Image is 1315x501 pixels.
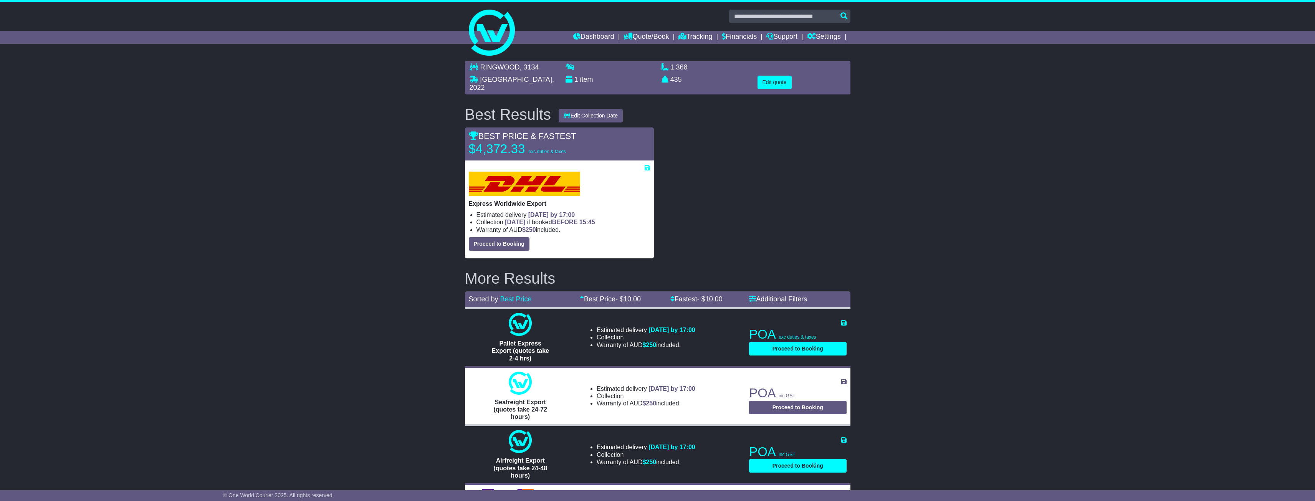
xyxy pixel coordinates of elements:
[509,313,532,336] img: One World Courier: Pallet Express Export (quotes take 2-4 hrs)
[522,227,536,233] span: $
[749,295,807,303] a: Additional Filters
[615,295,641,303] span: - $
[528,212,575,218] span: [DATE] by 17:00
[670,76,682,83] span: 435
[476,226,650,233] li: Warranty of AUD included.
[749,444,846,460] p: POA
[807,31,841,44] a: Settings
[505,219,595,225] span: if booked
[469,141,566,157] p: $4,372.33
[597,400,695,407] li: Warranty of AUD included.
[493,457,547,478] span: Airfreight Export (quotes take 24-48 hours)
[476,211,650,218] li: Estimated delivery
[646,400,656,407] span: 250
[642,459,656,465] span: $
[779,334,816,340] span: exc duties & taxes
[574,76,578,83] span: 1
[528,149,566,154] span: exc duties & taxes
[670,295,723,303] a: Fastest- $10.00
[670,63,688,71] span: 1.368
[509,372,532,395] img: One World Courier: Seafreight Export (quotes take 24-72 hours)
[766,31,797,44] a: Support
[697,295,723,303] span: - $
[469,172,580,196] img: DHL: Express Worldwide Export
[597,341,695,349] li: Warranty of AUD included.
[492,340,549,361] span: Pallet Express Export (quotes take 2-4 hrs)
[493,399,547,420] span: Seafreight Export (quotes take 24-72 hours)
[469,237,529,251] button: Proceed to Booking
[552,219,578,225] span: BEFORE
[597,458,695,466] li: Warranty of AUD included.
[509,430,532,453] img: One World Courier: Airfreight Export (quotes take 24-48 hours)
[559,109,623,122] button: Edit Collection Date
[624,31,669,44] a: Quote/Book
[705,295,723,303] span: 10.00
[749,342,846,355] button: Proceed to Booking
[646,459,656,465] span: 250
[648,444,695,450] span: [DATE] by 17:00
[624,295,641,303] span: 10.00
[648,385,695,392] span: [DATE] by 17:00
[580,76,593,83] span: item
[646,342,656,348] span: 250
[480,76,552,83] span: [GEOGRAPHIC_DATA]
[749,401,846,414] button: Proceed to Booking
[642,342,656,348] span: $
[573,31,614,44] a: Dashboard
[500,295,532,303] a: Best Price
[597,334,695,341] li: Collection
[223,492,334,498] span: © One World Courier 2025. All rights reserved.
[469,200,650,207] p: Express Worldwide Export
[579,219,595,225] span: 15:45
[749,459,846,473] button: Proceed to Booking
[597,451,695,458] li: Collection
[597,326,695,334] li: Estimated delivery
[779,393,795,398] span: inc GST
[480,63,520,71] span: RINGWOOD
[749,327,846,342] p: POA
[758,76,792,89] button: Edit quote
[678,31,712,44] a: Tracking
[642,400,656,407] span: $
[476,218,650,226] li: Collection
[469,295,498,303] span: Sorted by
[465,270,850,287] h2: More Results
[722,31,757,44] a: Financials
[597,392,695,400] li: Collection
[461,106,555,123] div: Best Results
[526,227,536,233] span: 250
[520,63,539,71] span: , 3134
[597,385,695,392] li: Estimated delivery
[470,76,554,92] span: , 2022
[648,327,695,333] span: [DATE] by 17:00
[749,385,846,401] p: POA
[469,131,576,141] span: BEST PRICE & FASTEST
[580,295,641,303] a: Best Price- $10.00
[505,219,525,225] span: [DATE]
[779,452,795,457] span: inc GST
[597,443,695,451] li: Estimated delivery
